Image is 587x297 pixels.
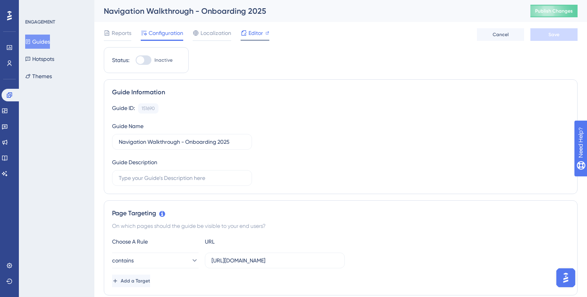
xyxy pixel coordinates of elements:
button: Hotspots [25,52,54,66]
input: yourwebsite.com/path [212,256,338,265]
span: Configuration [149,28,183,38]
div: Guide Name [112,121,144,131]
div: Choose A Rule [112,237,199,246]
div: ENGAGEMENT [25,19,55,25]
div: Status: [112,55,129,65]
button: Cancel [477,28,524,41]
span: Reports [112,28,131,38]
input: Type your Guide’s Description here [119,174,245,182]
div: Page Targeting [112,209,569,218]
span: Cancel [493,31,509,38]
div: URL [205,237,291,246]
div: Guide Description [112,158,157,167]
span: Localization [201,28,231,38]
div: Guide ID: [112,103,135,114]
input: Type your Guide’s Name here [119,137,245,146]
iframe: UserGuiding AI Assistant Launcher [554,266,578,290]
button: contains [112,253,199,268]
button: Save [530,28,578,41]
span: contains [112,256,134,265]
div: On which pages should the guide be visible to your end users? [112,221,569,231]
span: Need Help? [18,2,49,11]
button: Themes [25,69,52,83]
span: Add a Target [121,278,150,284]
div: Guide Information [112,88,569,97]
button: Publish Changes [530,5,578,17]
div: 151690 [142,105,155,112]
button: Add a Target [112,275,150,287]
span: Inactive [155,57,173,63]
span: Save [548,31,559,38]
div: Navigation Walkthrough - Onboarding 2025 [104,5,511,16]
span: Editor [248,28,263,38]
button: Guides [25,35,50,49]
span: Publish Changes [535,8,573,14]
